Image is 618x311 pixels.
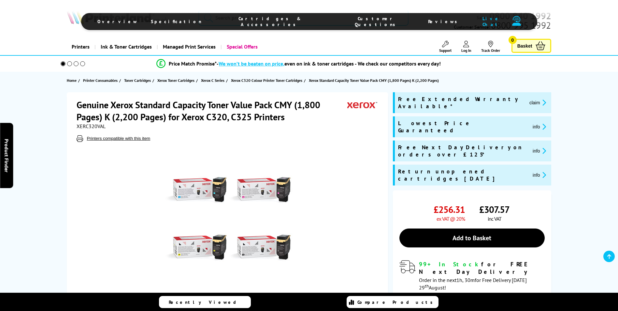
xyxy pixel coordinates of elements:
[398,120,527,134] span: Lowest Price Guaranteed
[83,77,119,84] a: Printer Consumables
[157,77,194,84] span: Xerox Toner Cartridges
[439,48,452,53] span: Support
[169,299,243,305] span: Recently Viewed
[85,136,152,141] button: Printers compatible with this item
[231,77,304,84] a: Xerox C320 Colour Printer Toner Cartridges
[474,16,509,27] span: Live Chat
[347,296,438,308] a: Compare Products
[77,99,347,123] h1: Genuine Xerox Standard Capacity Toner Value Pack CMY (1,800 Pages) K (2,200 Pages) for Xerox C320...
[461,48,471,53] span: Log In
[439,41,452,53] a: Support
[221,38,263,55] a: Special Offers
[52,58,546,69] li: modal_Promise
[511,39,551,53] a: Basket 0
[159,296,251,308] a: Recently Viewed
[398,96,524,110] span: Free Extended Warranty Available*
[67,77,77,84] span: Home
[419,277,527,291] span: Order in the next for Free Delivery [DATE] 29 August!
[347,99,377,111] img: Xerox
[481,41,500,53] a: Track Order
[165,155,292,283] img: Xerox Standard Capacity Toner Value Pack CMY (1,800 Pages) K (2,200 Pages)
[437,215,465,222] span: ex VAT @ 20%
[357,299,436,305] span: Compare Products
[512,16,521,26] img: user-headset-duotone.svg
[398,144,527,158] span: Free Next Day Delivery on orders over £125*
[527,99,548,106] button: promo-description
[509,36,517,44] span: 0
[67,38,94,55] a: Printers
[124,77,152,84] a: Toner Cartridges
[531,123,548,130] button: promo-description
[531,147,548,155] button: promo-description
[428,19,461,24] span: Reviews
[399,229,545,247] a: Add to Basket
[531,171,548,179] button: promo-description
[3,139,10,172] span: Product Finder
[215,16,325,27] span: Cartridges & Accessories
[461,41,471,53] a: Log In
[434,203,465,215] span: £256.31
[157,77,196,84] a: Xerox Toner Cartridges
[456,277,475,283] span: 1h, 30m
[97,19,138,24] span: Overview
[488,215,501,222] span: inc VAT
[425,283,429,289] sup: th
[157,38,221,55] a: Managed Print Services
[309,78,439,83] span: Xerox Standard Capacity Toner Value Pack CMY (1,800 Pages) K (2,200 Pages)
[338,16,415,27] span: Customer Questions
[201,77,226,84] a: Xerox C Series
[124,77,151,84] span: Toner Cartridges
[398,168,527,182] span: Return unopened cartridges [DATE]
[169,60,217,67] span: Price Match Promise*
[94,38,157,55] a: Ink & Toner Cartridges
[419,260,545,275] div: for FREE Next Day Delivery
[217,60,441,67] div: - even on ink & toner cartridges - We check our competitors every day!
[219,60,284,67] span: We won’t be beaten on price,
[151,19,202,24] span: Specification
[83,77,118,84] span: Printer Consumables
[517,41,532,50] span: Basket
[231,77,302,84] span: Xerox C320 Colour Printer Toner Cartridges
[479,203,510,215] span: £307.57
[201,77,224,84] span: Xerox C Series
[399,260,545,290] div: modal_delivery
[67,77,78,84] a: Home
[419,260,481,268] span: 99+ In Stock
[101,38,152,55] span: Ink & Toner Cartridges
[77,123,106,129] span: XERC320VAL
